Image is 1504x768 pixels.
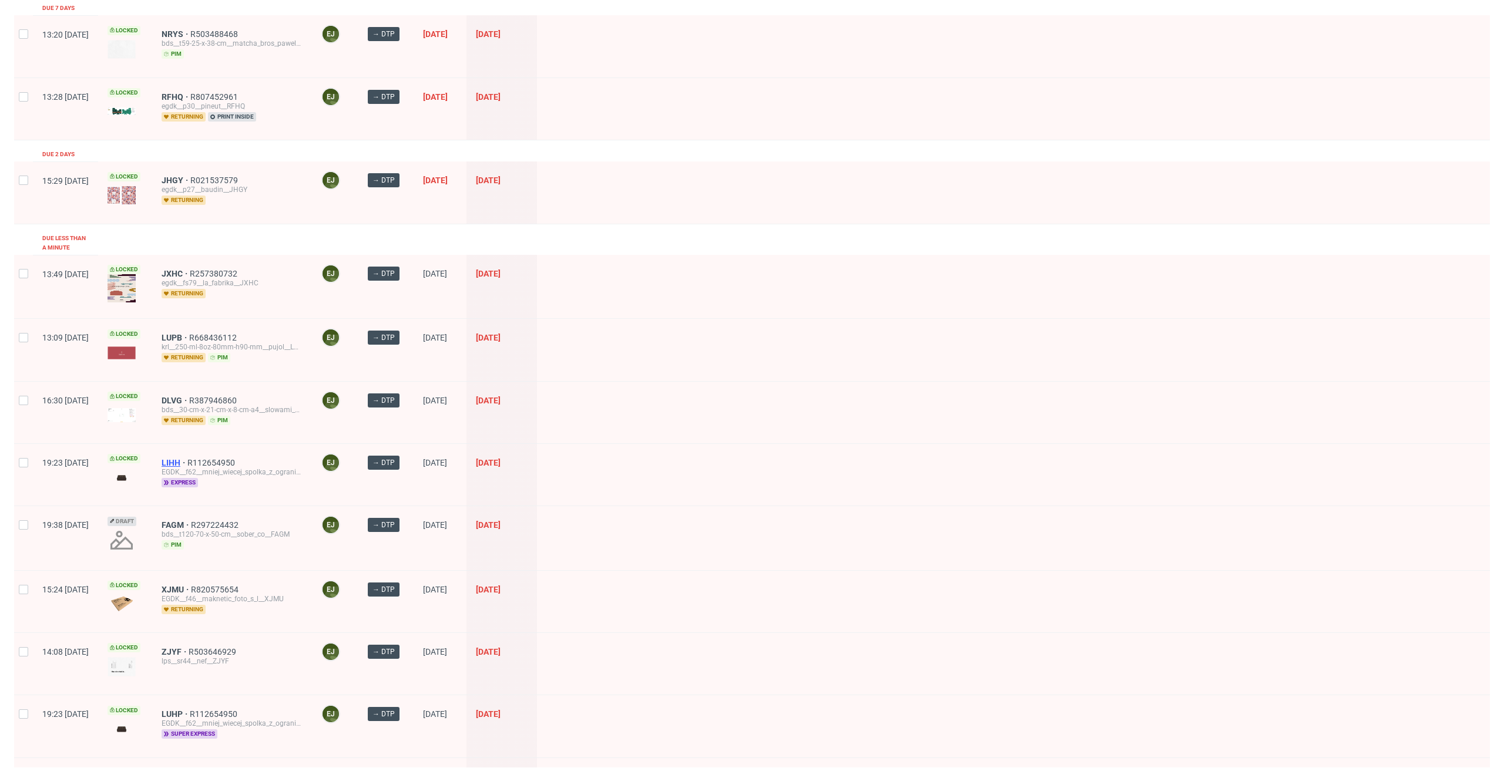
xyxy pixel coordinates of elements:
span: LIHH [162,458,187,467]
figcaption: EJ [323,89,339,105]
span: → DTP [372,29,395,39]
a: R503646929 [189,647,239,656]
div: egdk__p27__baudin__JHGY [162,185,303,194]
div: egdk__p30__pineut__RFHQ [162,102,303,111]
span: print inside [208,112,256,122]
img: version_two_editor_design.png [108,274,136,302]
span: [DATE] [476,647,501,656]
span: 16:30 [DATE] [42,396,89,405]
img: no_design.png [108,526,136,554]
span: super express [162,729,217,739]
span: [DATE] [423,396,447,405]
img: version_two_editor_design.png [108,186,136,204]
span: JXHC [162,269,190,278]
span: returning [162,196,206,205]
span: R820575654 [191,585,241,594]
span: → DTP [372,332,395,343]
a: XJMU [162,585,191,594]
span: → DTP [372,175,395,186]
figcaption: EJ [323,26,339,42]
img: version_two_editor_design [108,657,136,676]
span: [DATE] [423,458,447,467]
span: [DATE] [423,585,447,594]
span: [DATE] [476,709,501,719]
span: Locked [108,265,140,274]
div: bds__t59-25-x-38-cm__matcha_bros_pawel_lakomski__NRYS [162,39,303,48]
figcaption: EJ [323,517,339,533]
div: EGDK__f62__mniej_wiecej_spolka_z_ograniczona_odpowiedzialnoscia__LUHP [162,719,303,728]
a: R297224432 [191,520,241,530]
span: [DATE] [476,520,501,530]
span: 19:23 [DATE] [42,709,89,719]
div: bds__30-cm-x-21-cm-x-8-cm-a4__slowami_com_amanda_pniewska__DLVG [162,405,303,415]
span: [DATE] [423,92,448,102]
span: Locked [108,392,140,401]
div: lps__sr44__nef__ZJYF [162,656,303,666]
span: [DATE] [476,396,501,405]
span: 13:49 [DATE] [42,270,89,279]
span: RFHQ [162,92,190,102]
div: krl__250-ml-8oz-80mm-h90-mm__pujol__LUPB [162,342,303,352]
div: Due 2 days [42,150,75,159]
span: 13:09 [DATE] [42,333,89,342]
figcaption: EJ [323,454,339,471]
figcaption: EJ [323,706,339,722]
span: → DTP [372,520,395,530]
figcaption: EJ [323,392,339,409]
span: → DTP [372,646,395,657]
span: [DATE] [423,333,447,342]
span: LUPB [162,333,189,342]
span: pim [162,49,184,59]
span: Locked [108,88,140,97]
figcaption: EJ [323,644,339,660]
span: Locked [108,172,140,181]
img: version_two_editor_design.png [108,408,136,422]
span: → DTP [372,395,395,406]
span: [DATE] [423,269,447,278]
span: [DATE] [476,458,501,467]
img: version_two_editor_design [108,470,136,486]
div: egdk__fs79__la_fabrika__JXHC [162,278,303,288]
a: R112654950 [190,709,240,719]
a: DLVG [162,396,189,405]
span: Locked [108,581,140,590]
a: FAGM [162,520,191,530]
img: version_two_editor_design.png [108,107,136,115]
figcaption: EJ [323,265,339,282]
span: JHGY [162,176,190,185]
span: Locked [108,454,140,463]
span: [DATE] [423,647,447,656]
div: EGDK__f62__mniej_wiecej_spolka_z_ograniczona_odpowiedzialnoscia__LIHH [162,467,303,477]
a: R257380732 [190,269,240,278]
img: version_two_editor_design.png [108,346,136,359]
div: bds__t120-70-x-50-cm__sober_co__FAGM [162,530,303,539]
figcaption: EJ [323,581,339,598]
span: [DATE] [476,29,501,39]
a: R021537579 [190,176,240,185]
span: returning [162,289,206,298]
span: → DTP [372,584,395,595]
img: version_two_editor_design [108,721,136,737]
span: 15:24 [DATE] [42,585,89,594]
span: 13:20 [DATE] [42,30,89,39]
span: returning [162,112,206,122]
a: ZJYF [162,647,189,656]
span: R387946860 [189,396,239,405]
figcaption: EJ [323,329,339,346]
span: Locked [108,26,140,35]
span: pim [208,353,230,362]
span: → DTP [372,709,395,719]
img: version_two_editor_design.png [108,40,136,59]
span: [DATE] [423,520,447,530]
span: 19:23 [DATE] [42,458,89,467]
a: LUHP [162,709,190,719]
img: version_two_editor_data [108,596,136,612]
span: pim [162,540,184,550]
span: 19:38 [DATE] [42,520,89,530]
span: 13:28 [DATE] [42,92,89,102]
